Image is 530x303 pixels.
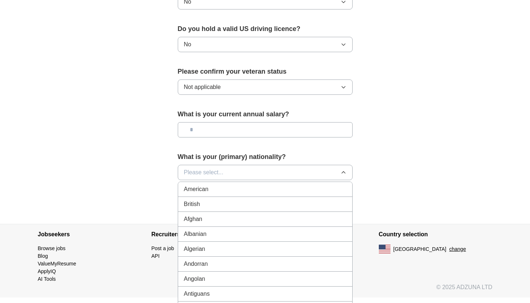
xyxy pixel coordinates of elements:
label: Please confirm your veteran status [178,67,353,77]
span: Albanian [184,230,207,238]
h4: Country selection [379,224,492,245]
span: British [184,200,200,209]
span: Antiguans [184,290,210,298]
span: [GEOGRAPHIC_DATA] [393,245,447,253]
span: Angolan [184,275,205,283]
a: Blog [38,253,48,259]
span: Not applicable [184,83,221,92]
span: Please select... [184,168,224,177]
a: Post a job [152,245,174,251]
span: American [184,185,209,194]
span: No [184,40,191,49]
label: Do you hold a valid US driving licence? [178,24,353,34]
label: What is your (primary) nationality? [178,152,353,162]
button: No [178,37,353,52]
span: Algerian [184,245,205,253]
img: US flag [379,245,390,253]
div: © 2025 ADZUNA LTD [32,283,498,298]
a: ValueMyResume [38,261,76,267]
a: AI Tools [38,276,56,282]
button: Please select... [178,165,353,180]
span: Andorran [184,260,208,268]
a: ApplyIQ [38,268,56,274]
a: Browse jobs [38,245,66,251]
button: Not applicable [178,79,353,95]
a: API [152,253,160,259]
span: Afghan [184,215,203,224]
button: change [449,245,466,253]
label: What is your current annual salary? [178,109,353,119]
